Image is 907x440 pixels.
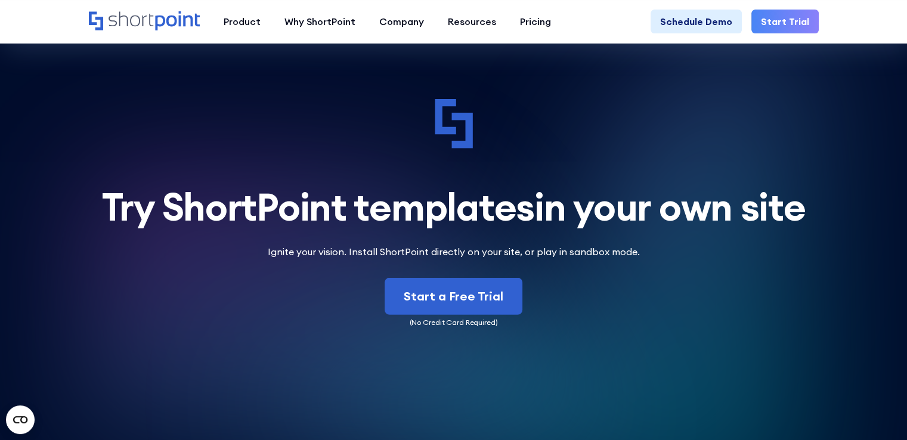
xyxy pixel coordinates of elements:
a: Start a Free Trial [385,278,522,315]
p: Ignite your vision. Install ShortPoint directly on your site, or play in sandbox mode. [268,244,640,259]
div: Widget de chat [847,383,907,440]
a: Home [89,11,200,32]
a: Resources [436,10,508,33]
iframe: Chat Widget [847,383,907,440]
div: Start a Free Trial [404,287,503,305]
div: Why ShortPoint [284,14,355,29]
a: Start Trial [751,10,819,33]
button: Open CMP widget [6,405,35,434]
div: Product [224,14,261,29]
a: Company [367,10,436,33]
h2: Try ShortPoint templates in your own site [89,186,819,228]
a: Pricing [508,10,563,33]
a: Why ShortPoint [273,10,367,33]
a: Product [212,10,273,33]
a: Schedule Demo [651,10,742,33]
div: Pricing [520,14,551,29]
div: Resources [448,14,496,29]
p: (No Credit Card Required) [89,317,819,328]
div: Company [379,14,424,29]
